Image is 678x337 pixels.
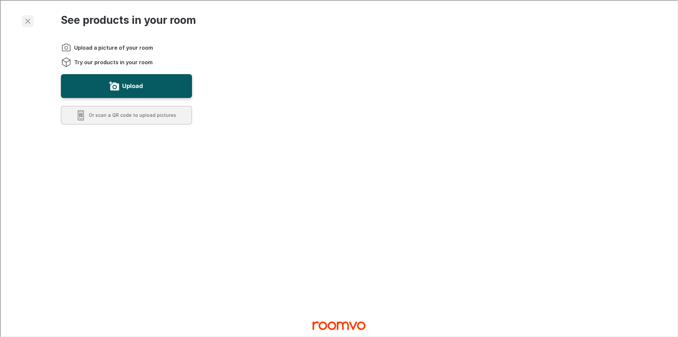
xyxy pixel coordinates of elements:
span: Upload a picture of your room [73,43,152,51]
ol: Instructions [60,42,191,67]
button: Exit visualizer [21,15,33,26]
label: Upload [121,80,142,91]
button: Scan a QR code to upload pictures [60,105,191,124]
span: Try our products in your room [73,58,152,65]
a: Visit Madison Countertops homepage [312,318,365,332]
button: Upload a picture of your room [60,73,191,97]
